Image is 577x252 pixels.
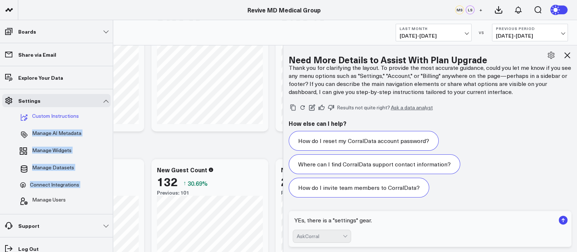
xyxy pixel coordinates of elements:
a: Ask a data analyst [391,105,433,110]
textarea: YEs, there is a "settings" gear. [293,214,555,227]
button: Manage Users [17,193,66,209]
p: Explore Your Data [18,75,63,80]
div: AskCorral [297,233,343,239]
button: + [476,5,485,14]
span: [DATE] - [DATE] [496,33,564,39]
a: Revive MD Medical Group [247,6,321,14]
button: Last Month[DATE]-[DATE] [396,24,472,41]
div: Previous: 101 [157,190,263,196]
span: + [479,7,482,12]
div: New Guest Count [157,166,207,174]
a: Manage Widgets [17,144,89,160]
button: Where can I find CorralData support contact information? [289,154,460,174]
span: Connect Integrations [30,182,79,188]
p: Log Out [18,246,39,252]
p: Settings [18,98,41,104]
p: Thank you for clarifying the layout. To provide the most accurate guidance, could you let me know... [289,64,572,96]
p: Boards [18,29,36,34]
span: Manage Datasets [32,165,74,173]
p: Share via Email [18,52,56,57]
p: Support [18,223,39,229]
button: Previous Period[DATE]-[DATE] [492,24,568,41]
h2: How else can I help? [289,119,572,127]
a: Connect Integrations [17,178,89,192]
span: [DATE] - [DATE] [400,33,468,39]
button: Copy [289,103,297,112]
p: Custom Instructions [32,113,79,122]
button: How do I reset my CorralData account password? [289,131,439,151]
span: Results not quite right? [337,104,390,111]
div: VS [475,30,488,35]
button: Custom Instructions [17,109,79,125]
b: Previous Period [496,26,564,31]
div: MS [455,5,464,14]
div: 132 [157,175,178,188]
button: How do I invite team members to CorralData? [289,178,429,198]
b: Last Month [400,26,468,31]
div: LS [466,5,474,14]
a: Manage AI Metadata [17,127,89,143]
p: Manage AI Metadata [32,130,81,139]
h2: Need More Details to Assist With Plan Upgrade [289,56,572,64]
a: Manage Datasets [17,161,89,177]
span: 30.69% [188,179,208,187]
span: Manage Widgets [32,147,72,156]
span: ↑ [183,178,186,188]
span: Manage Users [32,197,66,206]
